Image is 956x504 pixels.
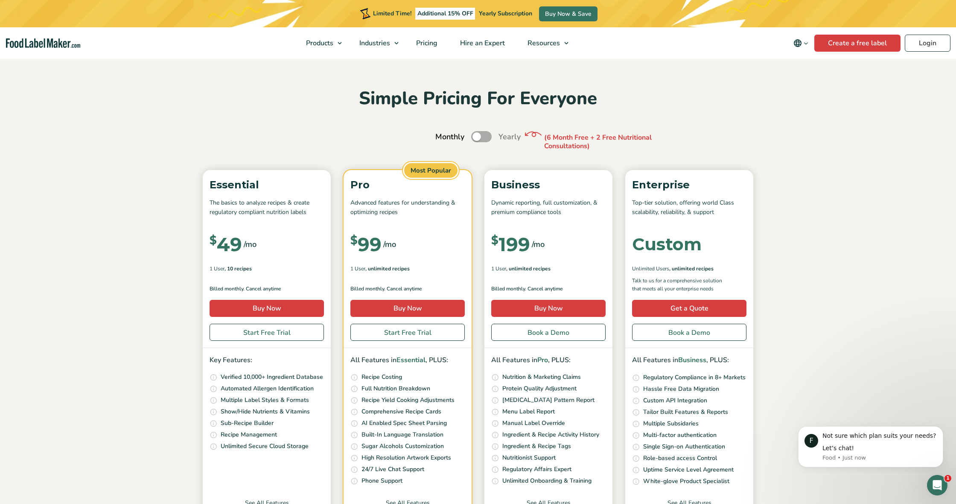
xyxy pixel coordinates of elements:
[350,355,465,366] p: All Features in , PLUS:
[6,38,80,48] a: Food Label Maker homepage
[632,198,746,217] p: Top-tier solution, offering world Class scalability, reliability, & support
[383,238,396,250] span: /mo
[415,8,475,20] span: Additional 15% OFF
[502,384,577,393] p: Protein Quality Adjustment
[491,265,506,273] span: 1 User
[502,407,555,416] p: Menu Label Report
[350,300,465,317] a: Buy Now
[516,27,573,59] a: Resources
[357,38,391,48] span: Industries
[350,198,465,217] p: Advanced features for understanding & optimizing recipes
[350,177,465,193] p: Pro
[361,453,451,463] p: High Resolution Artwork Exports
[221,442,309,451] p: Unlimited Secure Cloud Storage
[632,265,669,273] span: Unlimited Users
[350,265,365,273] span: 1 User
[632,300,746,317] a: Get a Quote
[814,35,901,52] a: Create a free label
[643,396,707,405] p: Custom API Integration
[491,285,606,293] p: Billed monthly. Cancel anytime
[471,131,492,142] label: Toggle
[210,235,242,254] div: 49
[632,236,702,253] div: Custom
[361,442,444,451] p: Sugar Alcohols Customization
[502,396,595,405] p: [MEDICAL_DATA] Pattern Report
[506,265,551,273] span: , Unlimited Recipes
[348,27,403,59] a: Industries
[502,419,565,428] p: Manual Label Override
[350,324,465,341] a: Start Free Trial
[224,265,252,273] span: , 10 Recipes
[210,300,324,317] a: Buy Now
[491,198,606,217] p: Dynamic reporting, full customization, & premium compliance tools
[678,355,706,365] span: Business
[373,9,411,18] span: Limited Time!
[632,324,746,341] a: Book a Demo
[785,419,956,472] iframe: Intercom notifications message
[491,235,530,254] div: 199
[632,355,746,366] p: All Features in , PLUS:
[643,373,746,382] p: Regulatory Compliance in 8+ Markets
[491,177,606,193] p: Business
[210,324,324,341] a: Start Free Trial
[350,285,465,293] p: Billed monthly. Cancel anytime
[361,396,455,405] p: Recipe Yield Cooking Adjustments
[396,355,426,365] span: Essential
[403,162,459,179] span: Most Popular
[525,38,561,48] span: Resources
[210,177,324,193] p: Essential
[361,372,402,382] p: Recipe Costing
[491,324,606,341] a: Book a Demo
[361,384,430,393] p: Full Nutrition Breakdown
[210,235,217,246] span: $
[498,131,521,143] span: Yearly
[502,430,599,440] p: Ingredient & Recipe Activity History
[643,419,699,428] p: Multiple Subsidaries
[479,9,532,18] span: Yearly Subscription
[221,396,309,405] p: Multiple Label Styles & Formats
[221,384,314,393] p: Automated Allergen Identification
[632,177,746,193] p: Enterprise
[198,87,758,111] h2: Simple Pricing For Everyone
[532,238,545,250] span: /mo
[365,265,410,273] span: , Unlimited Recipes
[303,38,334,48] span: Products
[221,430,277,440] p: Recipe Management
[458,38,506,48] span: Hire an Expert
[537,355,548,365] span: Pro
[435,131,464,143] span: Monthly
[491,355,606,366] p: All Features in , PLUS:
[927,475,947,495] iframe: Intercom live chat
[210,198,324,217] p: The basics to analyze recipes & create regulatory compliant nutrition labels
[361,476,402,486] p: Phone Support
[361,465,424,474] p: 24/7 Live Chat Support
[502,453,556,463] p: Nutritionist Support
[632,277,730,293] p: Talk to us for a comprehensive solution that meets all your enterprise needs
[544,133,672,151] p: (6 Month Free + 2 Free Nutritional Consultations)
[643,454,717,463] p: Role-based access Control
[350,235,358,246] span: $
[361,419,447,428] p: AI Enabled Spec Sheet Parsing
[643,384,719,394] p: Hassle Free Data Migration
[502,476,592,486] p: Unlimited Onboarding & Training
[643,477,729,486] p: White-glove Product Specialist
[643,465,734,475] p: Uptime Service Level Agreement
[221,407,310,416] p: Show/Hide Nutrients & Vitamins
[221,372,323,382] p: Verified 10,000+ Ingredient Database
[414,38,438,48] span: Pricing
[787,35,814,52] button: Change language
[643,442,725,451] p: Single Sign-on Authentication
[405,27,447,59] a: Pricing
[502,442,571,451] p: Ingredient & Recipe Tags
[643,431,717,440] p: Multi-factor authentication
[491,235,498,246] span: $
[221,419,274,428] p: Sub-Recipe Builder
[210,355,324,366] p: Key Features:
[361,407,441,416] p: Comprehensive Recipe Cards
[669,265,714,273] span: , Unlimited Recipes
